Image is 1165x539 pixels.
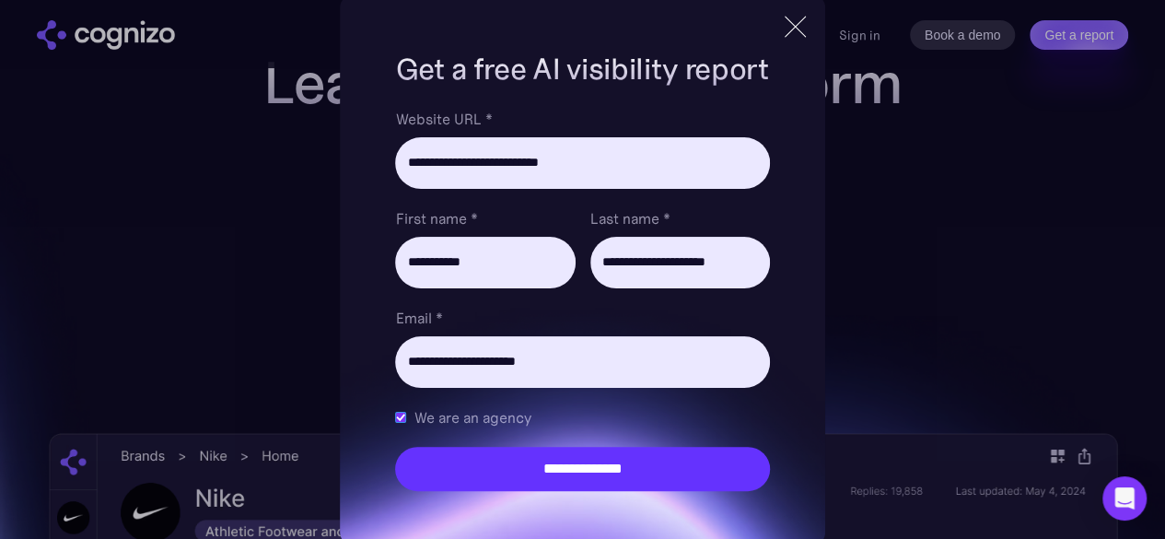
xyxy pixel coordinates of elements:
div: Open Intercom Messenger [1102,476,1147,521]
form: Brand Report Form [395,108,769,491]
label: Last name * [590,207,770,229]
h1: Get a free AI visibility report [395,49,769,89]
label: Email * [395,307,769,329]
span: We are an agency [414,406,530,428]
label: Website URL * [395,108,769,130]
label: First name * [395,207,575,229]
